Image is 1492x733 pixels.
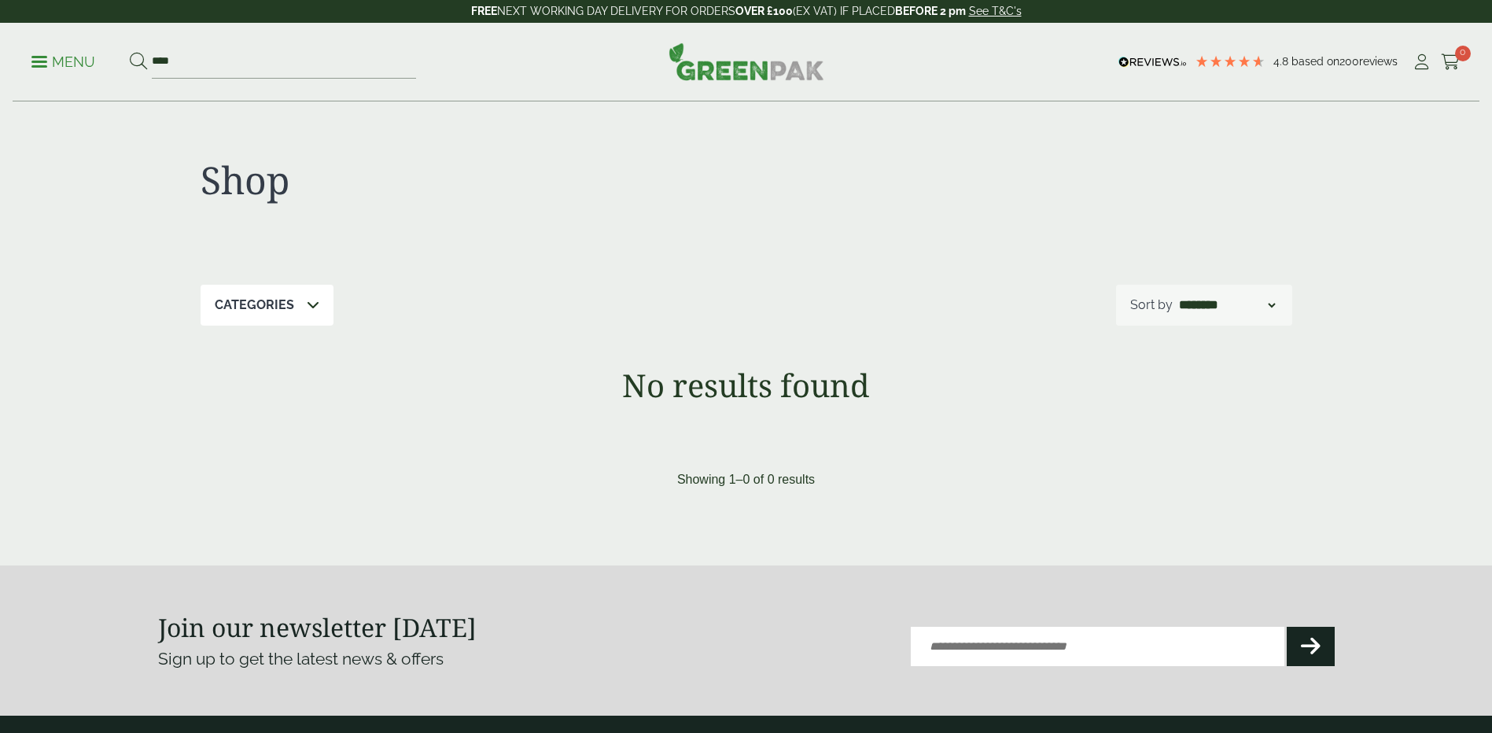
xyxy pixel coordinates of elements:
strong: Join our newsletter [DATE] [158,610,477,644]
p: Menu [31,53,95,72]
div: 4.79 Stars [1195,54,1265,68]
p: Categories [215,296,294,315]
i: Cart [1441,54,1461,70]
a: See T&C's [969,5,1022,17]
a: 0 [1441,50,1461,74]
strong: OVER £100 [735,5,793,17]
p: Sort by [1130,296,1173,315]
img: REVIEWS.io [1118,57,1187,68]
img: GreenPak Supplies [669,42,824,80]
p: Sign up to get the latest news & offers [158,646,687,672]
p: Showing 1–0 of 0 results [677,470,815,489]
span: 0 [1455,46,1471,61]
strong: FREE [471,5,497,17]
select: Shop order [1176,296,1278,315]
h1: Shop [201,157,746,203]
h1: No results found [158,366,1335,404]
span: reviews [1359,55,1398,68]
span: 200 [1339,55,1359,68]
a: Menu [31,53,95,68]
span: Based on [1291,55,1339,68]
span: 4.8 [1273,55,1291,68]
i: My Account [1412,54,1431,70]
strong: BEFORE 2 pm [895,5,966,17]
